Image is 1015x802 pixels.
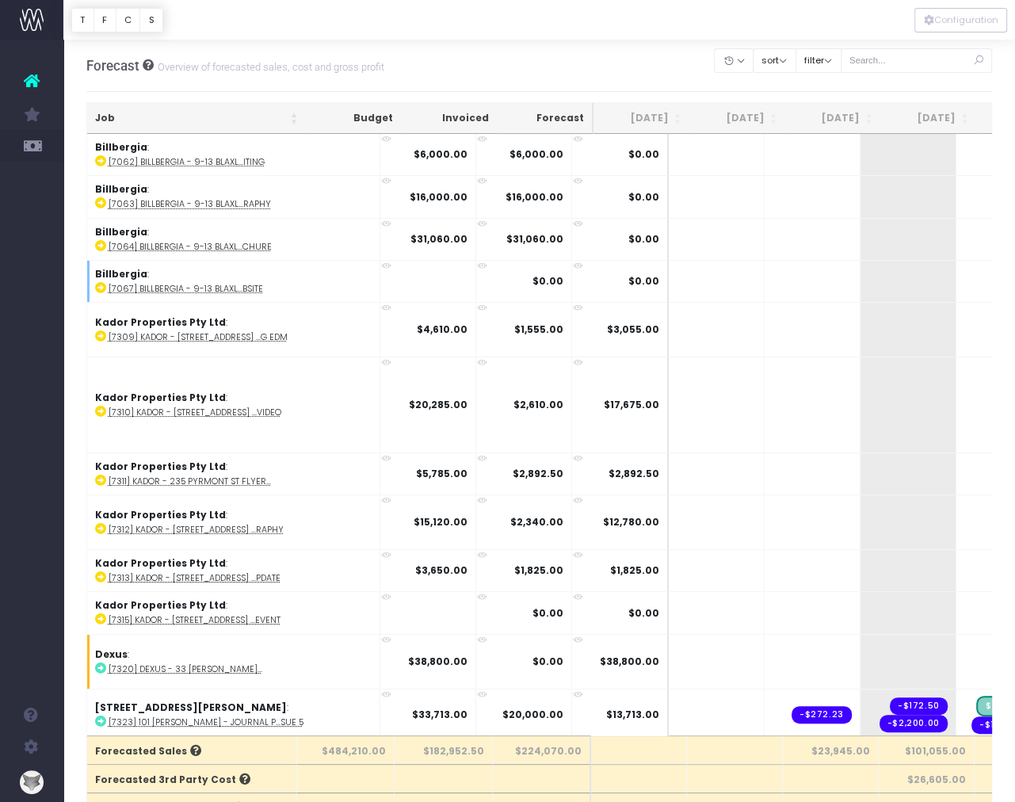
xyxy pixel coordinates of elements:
button: S [139,8,163,32]
strong: $5,785.00 [416,467,467,480]
span: Forecast [86,58,139,74]
span: Streamtime order: 799 – Fiverr [890,697,948,715]
th: $23,945.00 [783,735,879,764]
strong: $31,060.00 [506,232,563,246]
input: Search... [841,48,993,73]
strong: Billbergia [95,182,147,196]
strong: $38,800.00 [408,655,467,668]
abbr: [7312] Kador - 235 Pyrmont St Photography [109,524,284,536]
abbr: [7067] Billbergia - 9-13 Blaxland Road Website [109,283,263,295]
th: Job: activate to sort column ascending [87,103,306,134]
th: $26,605.00 [879,764,975,792]
strong: $0.00 [532,655,563,668]
span: $0.00 [628,274,659,288]
abbr: [7062] Billbergia - 9-13 Blaxland Road Copywriting [109,156,265,168]
small: Overview of forecasted sales, cost and gross profit [154,58,384,74]
button: sort [753,48,796,73]
td: : [87,175,380,217]
td: : [87,134,380,175]
strong: $1,555.00 [514,323,563,336]
strong: $16,000.00 [506,190,563,204]
strong: Kador Properties Pty Ltd [95,460,226,473]
span: $1,825.00 [610,563,659,578]
strong: $2,892.50 [513,467,563,480]
span: $0.00 [628,147,659,162]
strong: $0.00 [532,606,563,620]
span: $12,780.00 [603,515,659,529]
strong: $16,000.00 [410,190,467,204]
strong: Kador Properties Pty Ltd [95,556,226,570]
td: : [87,302,380,357]
span: $0.00 [628,232,659,246]
td: : [87,453,380,495]
strong: Billbergia [95,140,147,154]
abbr: [7320] Dexus - 33 Alfred Brand Video [109,663,262,675]
abbr: [7063] Billbergia - 9-13 Blaxland Road Photography [109,198,271,210]
abbr: [7310] Kador - 235 Pyrmont St Leasing Video [109,407,281,418]
button: C [116,8,141,32]
span: $17,675.00 [604,398,659,412]
strong: $1,825.00 [514,563,563,577]
abbr: [7064] Billbergia - 9-13 Blaxland Road Sales Brochure [109,241,272,253]
strong: $20,000.00 [502,708,563,721]
td: : [87,689,380,740]
strong: $4,610.00 [417,323,467,336]
abbr: [7309] Kador - 235 Pyrmont St Leasing EDM [109,331,288,343]
th: Invoiced [401,103,497,134]
button: Configuration [914,8,1007,32]
div: Vertical button group [71,8,163,32]
strong: $2,610.00 [513,398,563,411]
span: $13,713.00 [606,708,659,722]
td: : [87,218,380,260]
span: $0.00 [628,190,659,204]
strong: $2,340.00 [510,515,563,529]
strong: Kador Properties Pty Ltd [95,315,226,329]
th: $224,070.00 [493,735,591,764]
abbr: [7313] Kador - 235 Pyrmont St Digital Leasing IM Update [109,572,280,584]
strong: Billbergia [95,267,147,281]
td: : [87,549,380,591]
span: Streamtime order: 801 – Alice Oehr [880,715,948,732]
span: $0.00 [628,606,659,621]
th: Budget [306,103,402,134]
strong: $31,060.00 [410,232,467,246]
strong: $15,120.00 [414,515,467,529]
th: Sep 25: activate to sort column ascending [880,103,976,134]
span: $3,055.00 [607,323,659,337]
th: Jul 25: activate to sort column ascending [689,103,785,134]
strong: Dexus [95,647,128,661]
th: $182,952.50 [395,735,492,764]
th: Forecast [497,103,593,134]
span: $38,800.00 [600,655,659,669]
strong: $3,650.00 [415,563,467,577]
strong: $33,713.00 [412,708,467,721]
img: images/default_profile_image.png [20,770,44,794]
th: Jun 25: activate to sort column ascending [593,103,689,134]
strong: $0.00 [532,274,563,288]
strong: $6,000.00 [509,147,563,161]
strong: Billbergia [95,225,147,239]
strong: $20,285.00 [409,398,467,411]
td: : [87,591,380,633]
strong: Kador Properties Pty Ltd [95,598,226,612]
span: Streamtime order: 679 – Fiverr [792,706,852,724]
th: $484,210.00 [297,735,395,764]
td: : [87,495,380,549]
button: T [71,8,94,32]
button: filter [796,48,841,73]
abbr: [7323] 101 Collins - Journal Publication Issue 5 [109,716,303,728]
abbr: [7315] Kador - 235 Pyrmont St Tenant Reps Event [109,614,280,626]
strong: $6,000.00 [414,147,467,161]
strong: [STREET_ADDRESS][PERSON_NAME] [95,701,287,714]
strong: Kador Properties Pty Ltd [95,508,226,521]
td: : [87,260,380,302]
span: Forecasted Sales [95,744,201,758]
th: Aug 25: activate to sort column ascending [785,103,881,134]
button: F [93,8,116,32]
div: Vertical button group [914,8,1007,32]
td: : [87,634,380,689]
abbr: [7311] Kador - 235 Pyrmont St Flyers [109,475,271,487]
td: : [87,357,380,453]
strong: Kador Properties Pty Ltd [95,391,226,404]
span: $2,892.50 [609,467,659,481]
